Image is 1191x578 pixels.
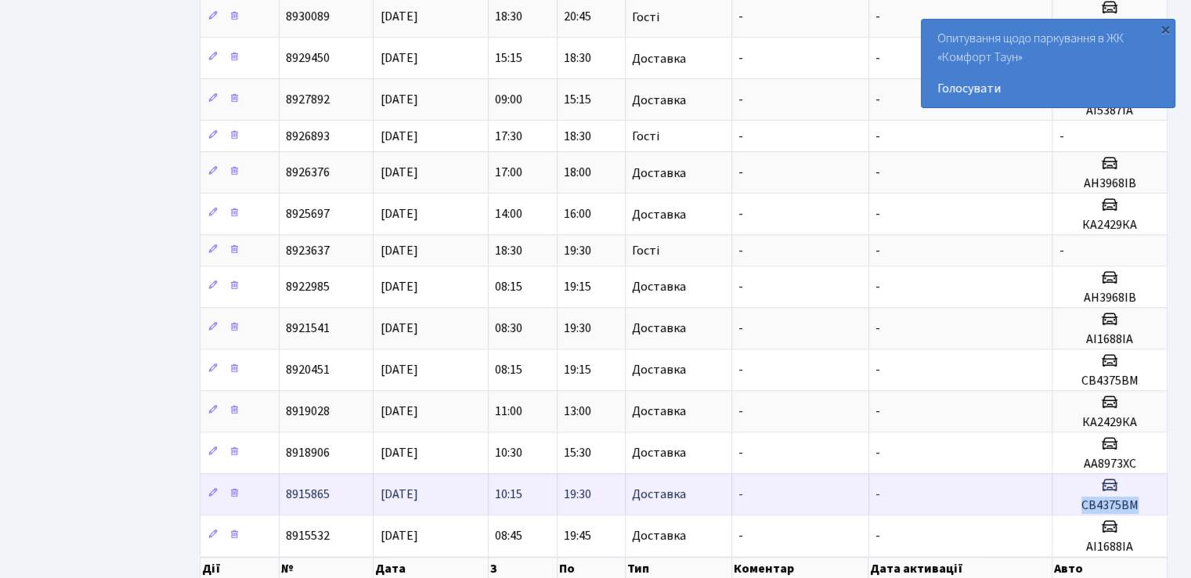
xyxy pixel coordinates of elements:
span: 8929450 [286,50,330,67]
span: - [875,278,880,295]
span: - [738,444,743,461]
span: 8918906 [286,444,330,461]
span: [DATE] [380,9,417,26]
span: - [738,527,743,544]
span: 16:00 [564,206,591,223]
h5: АН3968ІВ [1059,291,1160,305]
span: - [875,527,880,544]
span: - [738,9,743,26]
h5: СВ4375ВМ [1059,498,1160,513]
span: - [738,50,743,67]
span: [DATE] [380,242,417,259]
span: [DATE] [380,444,417,461]
span: 08:30 [495,320,522,337]
span: 09:00 [495,92,522,109]
span: [DATE] [380,164,417,182]
span: - [738,242,743,259]
div: × [1157,21,1173,37]
span: 15:15 [495,50,522,67]
span: - [875,128,880,145]
span: - [875,403,880,420]
span: Доставка [632,405,686,417]
span: [DATE] [380,361,417,378]
h5: КА2429КА [1059,218,1160,233]
span: - [738,92,743,109]
span: Доставка [632,280,686,293]
span: [DATE] [380,527,417,544]
span: 08:15 [495,361,522,378]
span: - [1059,128,1063,145]
span: Доставка [632,529,686,542]
span: [DATE] [380,128,417,145]
span: Доставка [632,52,686,65]
h5: АІ5387ІА [1059,103,1160,118]
span: - [738,128,743,145]
span: - [875,50,880,67]
span: Гості [632,244,659,257]
span: 19:30 [564,486,591,503]
span: - [738,320,743,337]
span: 18:30 [495,9,522,26]
span: 15:15 [564,92,591,109]
span: 18:30 [495,242,522,259]
span: 8915865 [286,486,330,503]
span: 8922985 [286,278,330,295]
span: - [875,361,880,378]
span: Доставка [632,363,686,376]
span: Доставка [632,167,686,179]
span: 19:15 [564,361,591,378]
span: 8915532 [286,527,330,544]
span: 11:00 [495,403,522,420]
span: - [738,164,743,182]
span: 08:15 [495,278,522,295]
span: [DATE] [380,486,417,503]
span: [DATE] [380,403,417,420]
span: 18:30 [564,128,591,145]
span: 10:15 [495,486,522,503]
span: 8926893 [286,128,330,145]
span: - [738,361,743,378]
span: 19:30 [564,320,591,337]
span: - [875,242,880,259]
span: 15:30 [564,444,591,461]
span: Гості [632,130,659,143]
span: Гості [632,11,659,23]
span: 08:45 [495,527,522,544]
span: 8930089 [286,9,330,26]
span: - [875,164,880,182]
span: - [875,486,880,503]
span: 17:30 [495,128,522,145]
span: 19:15 [564,278,591,295]
span: 19:45 [564,527,591,544]
span: Доставка [632,488,686,500]
span: Доставка [632,208,686,221]
span: - [875,9,880,26]
span: 8919028 [286,403,330,420]
span: - [738,403,743,420]
span: [DATE] [380,278,417,295]
span: 18:00 [564,164,591,182]
span: - [875,206,880,223]
span: [DATE] [380,50,417,67]
h5: КА2429КА [1059,415,1160,430]
span: - [875,320,880,337]
span: 20:45 [564,9,591,26]
span: 8921541 [286,320,330,337]
h5: АІ1688ІА [1059,332,1160,347]
span: 10:30 [495,444,522,461]
a: Голосувати [937,79,1159,98]
div: Опитування щодо паркування в ЖК «Комфорт Таун» [922,20,1175,107]
span: - [738,206,743,223]
span: 18:30 [564,50,591,67]
span: 14:00 [495,206,522,223]
span: 13:00 [564,403,591,420]
span: - [875,92,880,109]
span: - [738,486,743,503]
h5: СВ4375ВМ [1059,374,1160,388]
span: 19:30 [564,242,591,259]
span: [DATE] [380,320,417,337]
span: - [738,278,743,295]
span: - [875,444,880,461]
span: 8925697 [286,206,330,223]
span: 8927892 [286,92,330,109]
